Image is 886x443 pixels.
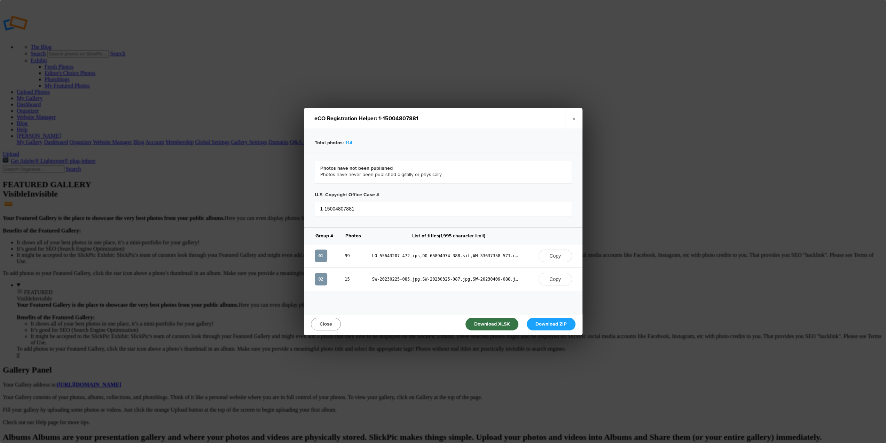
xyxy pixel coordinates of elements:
[311,318,341,330] a: Close
[339,228,367,244] th: Photos
[439,233,485,239] span: (1,995 character limit)
[315,201,572,216] input: Enter your Case # (e.g., 1-12345678901)
[367,228,531,244] th: List of titles
[372,252,518,259] span: LO-55643207-472.ips,DO-65894974-388.sit,AM-33637358-571.con,AD-73299283-086.eli,SE-14184567-949.d...
[315,191,379,199] h3: U.S. Copyright Office Case #
[539,273,572,285] button: Copy
[345,252,362,259] span: 99
[345,139,352,146] strong: 114
[315,273,327,285] span: 02
[372,276,518,283] span: SW-20230225-085.jpg,SW-20230325-087.jpg,SW-20230409-088.jpg,SW-20230703-089.jpg,SW-20230930-091.j...
[304,228,340,244] th: Group #
[539,250,572,262] button: Copy
[314,113,418,124] div: eCO Registration Helper: 1-15004807881
[465,318,518,330] a: Download XLSX
[315,140,344,146] b: Total photos:
[315,250,327,262] span: 01
[527,318,575,330] a: Download ZIP
[565,108,582,129] a: ×
[345,276,362,283] span: 15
